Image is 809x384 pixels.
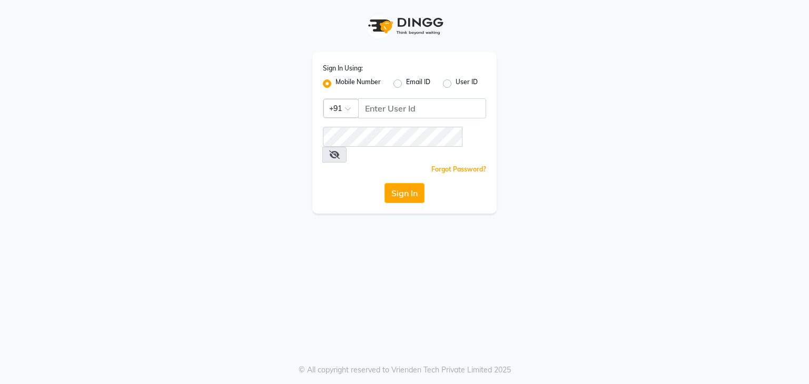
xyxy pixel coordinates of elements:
label: User ID [456,77,478,90]
label: Sign In Using: [323,64,363,73]
label: Email ID [406,77,430,90]
input: Username [323,127,462,147]
label: Mobile Number [336,77,381,90]
button: Sign In [384,183,425,203]
a: Forgot Password? [431,165,486,173]
img: logo1.svg [362,11,447,42]
input: Username [358,98,486,118]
